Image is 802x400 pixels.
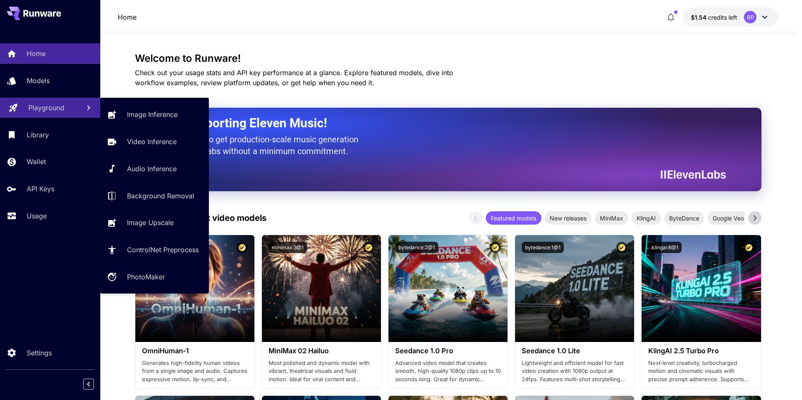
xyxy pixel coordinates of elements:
[100,267,209,287] a: PhotoMaker
[83,379,94,390] button: Collapse sidebar
[648,347,754,355] h3: KlingAI 2.5 Turbo Pro
[100,132,209,152] a: Video Inference
[708,214,749,223] span: Google Veo
[127,218,174,228] p: Image Upscale
[27,348,52,358] p: Settings
[27,211,47,221] p: Usage
[100,185,209,206] a: Background Removal
[486,214,541,223] span: Featured models
[127,245,199,255] p: ControlNet Preprocess
[490,242,501,253] button: Certified Model – Vetted for best performance and includes a commercial license.
[118,12,137,22] p: Home
[89,377,100,392] div: Collapse sidebar
[522,359,627,384] p: Lightweight and efficient model for fast video creation with 1080p output at 24fps. Features mult...
[142,359,248,384] p: Generates high-fidelity human videos from a single image and audio. Captures expressive motion, l...
[664,214,704,223] span: ByteDance
[156,115,720,131] h2: Now Supporting Eleven Music!
[142,347,248,355] h3: OmniHuman‑1
[100,213,209,233] a: Image Upscale
[683,8,778,27] button: $1.53875
[27,157,46,167] p: Wallet
[691,14,708,21] span: $1.54
[522,347,627,355] h3: Seedance 1.0 Lite
[127,164,177,174] p: Audio Inference
[236,242,248,253] button: Certified Model – Vetted for best performance and includes a commercial license.
[545,214,591,223] span: New releases
[127,109,178,119] p: Image Inference
[156,134,365,157] p: The only way to get production-scale music generation from Eleven Labs without a minimum commitment.
[708,14,737,21] span: credits left
[744,11,756,23] div: BP
[632,214,661,223] span: KlingAI
[262,235,381,342] img: alt
[269,347,374,355] h3: MiniMax 02 Hailuo
[648,359,754,384] p: Next‑level creativity, turbocharged motion and cinematic visuals with precise prompt adherence. S...
[127,272,165,282] p: PhotoMaker
[522,242,564,253] button: bytedance:1@1
[28,103,64,113] p: Playground
[100,159,209,179] a: Audio Inference
[269,359,374,384] p: Most polished and dynamic model with vibrant, theatrical visuals and fluid motion. Ideal for vira...
[127,137,177,147] p: Video Inference
[395,347,501,355] h3: Seedance 1.0 Pro
[27,130,49,140] p: Library
[595,214,628,223] span: MiniMax
[395,242,438,253] button: bytedance:2@1
[388,235,508,342] img: alt
[642,235,761,342] img: alt
[27,76,50,86] p: Models
[648,242,682,253] button: klingai:6@1
[27,184,54,194] p: API Keys
[135,68,453,87] span: Check out your usage stats and API key performance at a glance. Explore featured models, dive int...
[118,12,137,22] nav: breadcrumb
[515,235,634,342] img: alt
[743,242,754,253] button: Certified Model – Vetted for best performance and includes a commercial license.
[27,48,46,58] p: Home
[363,242,374,253] button: Certified Model – Vetted for best performance and includes a commercial license.
[269,242,307,253] button: minimax:3@1
[135,53,761,64] h3: Welcome to Runware!
[691,13,737,22] div: $1.53875
[395,359,501,384] p: Advanced video model that creates smooth, high-quality 1080p clips up to 10 seconds long. Great f...
[616,242,627,253] button: Certified Model – Vetted for best performance and includes a commercial license.
[127,191,194,201] p: Background Removal
[100,240,209,260] a: ControlNet Preprocess
[100,104,209,125] a: Image Inference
